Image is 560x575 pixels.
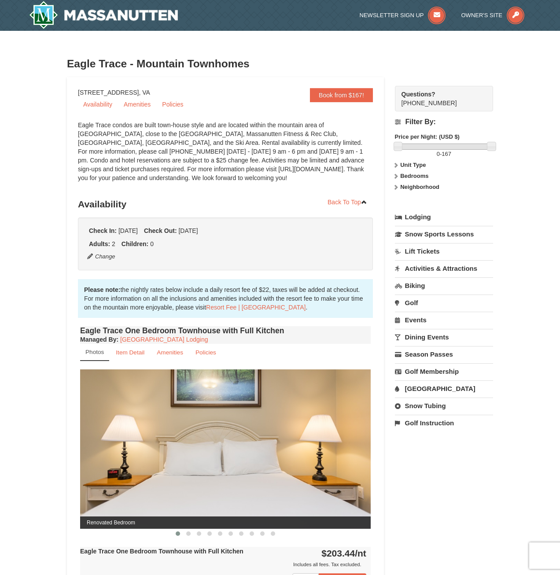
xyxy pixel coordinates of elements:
a: Policies [157,98,188,111]
strong: Check Out: [144,227,177,234]
span: 0 [150,240,154,247]
a: Activities & Attractions [395,260,493,276]
strong: Check In: [89,227,117,234]
span: [PHONE_NUMBER] [402,90,477,107]
span: 167 [442,151,451,157]
h3: Availability [78,195,373,213]
div: Eagle Trace condos are built town-house style and are located within the mountain area of [GEOGRA... [78,121,373,191]
label: - [395,150,493,158]
span: Managed By [80,336,116,343]
a: Resort Fee | [GEOGRAPHIC_DATA] [206,304,306,311]
span: 0 [437,151,440,157]
a: Snow Sports Lessons [395,226,493,242]
a: [GEOGRAPHIC_DATA] Lodging [120,336,208,343]
strong: Neighborhood [400,184,439,190]
a: Lift Tickets [395,243,493,259]
small: Item Detail [116,349,144,356]
span: [DATE] [178,227,198,234]
a: [GEOGRAPHIC_DATA] [395,380,493,397]
strong: Please note: [84,286,120,293]
a: Book from $167! [310,88,373,102]
a: Golf Membership [395,363,493,380]
button: Change [87,252,116,262]
span: Owner's Site [461,12,503,18]
a: Dining Events [395,329,493,345]
a: Amenities [151,344,189,361]
h3: Eagle Trace - Mountain Townhomes [67,55,493,73]
strong: Children: [122,240,148,247]
div: Includes all fees. Tax excluded. [80,560,366,569]
a: Events [395,312,493,328]
a: Owner's Site [461,12,525,18]
h4: Eagle Trace One Bedroom Townhouse with Full Kitchen [80,326,371,335]
a: Lodging [395,209,493,225]
strong: Price per Night: (USD $) [395,133,460,140]
a: Biking [395,277,493,294]
a: Photos [80,344,109,361]
strong: Bedrooms [400,173,428,179]
small: Policies [195,349,216,356]
strong: Eagle Trace One Bedroom Townhouse with Full Kitchen [80,548,243,555]
small: Photos [85,349,104,355]
a: Item Detail [110,344,150,361]
a: Newsletter Sign Up [360,12,446,18]
a: Season Passes [395,346,493,362]
div: the nightly rates below include a daily resort fee of $22, taxes will be added at checkout. For m... [78,279,373,318]
img: Renovated Bedroom [80,369,371,528]
span: /nt [355,548,366,558]
strong: Unit Type [400,162,426,168]
strong: $203.44 [321,548,366,558]
a: Availability [78,98,118,111]
a: Policies [190,344,222,361]
strong: Questions? [402,91,435,98]
a: Massanutten Resort [29,1,178,29]
a: Snow Tubing [395,398,493,414]
span: Renovated Bedroom [80,516,371,529]
strong: Adults: [89,240,110,247]
img: Massanutten Resort Logo [29,1,178,29]
h4: Filter By: [395,118,493,126]
strong: : [80,336,118,343]
a: Amenities [118,98,156,111]
span: 2 [112,240,115,247]
span: Newsletter Sign Up [360,12,424,18]
a: Golf Instruction [395,415,493,431]
a: Golf [395,295,493,311]
small: Amenities [157,349,183,356]
span: [DATE] [118,227,138,234]
a: Back To Top [322,195,373,209]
